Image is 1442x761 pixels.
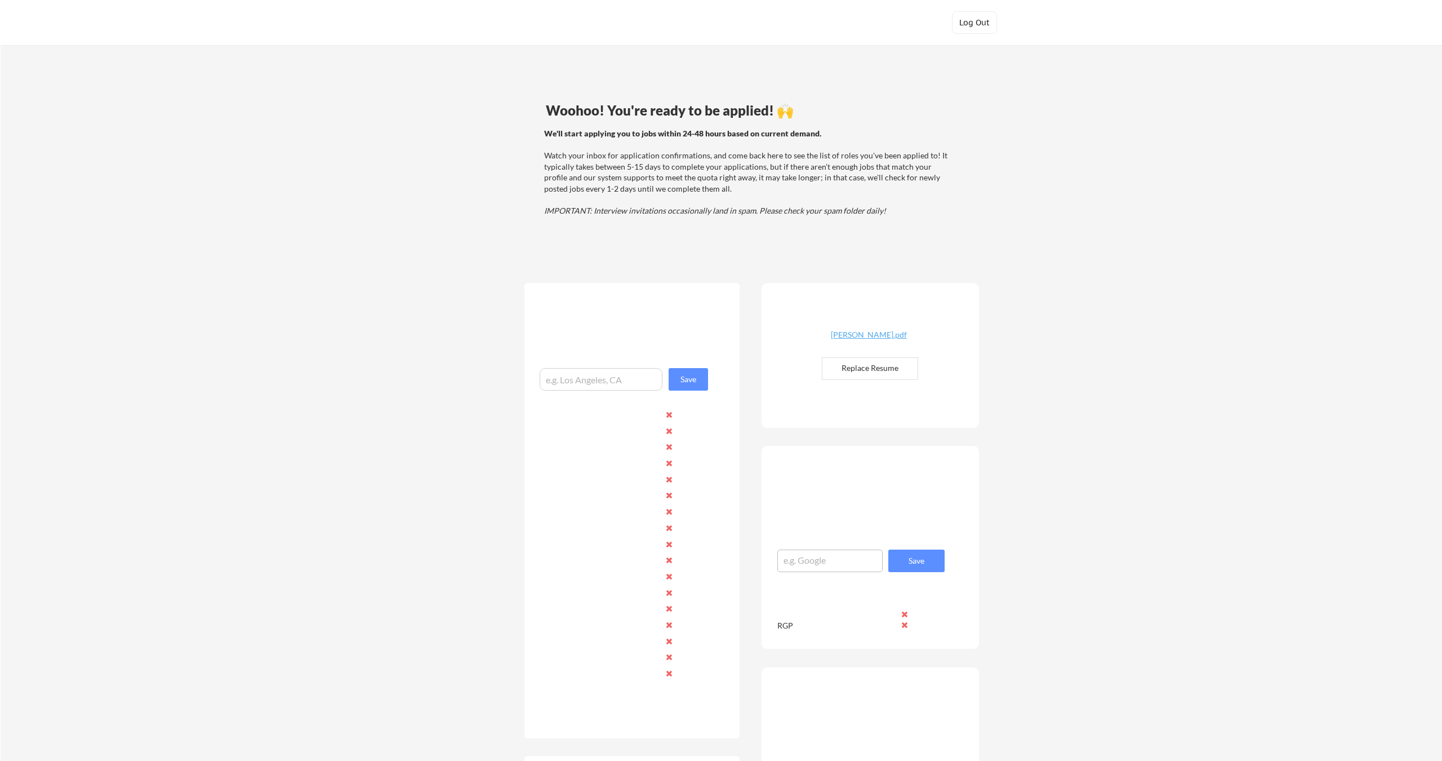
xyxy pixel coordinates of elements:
div: Woohoo! You're ready to be applied! 🙌 [546,104,952,117]
div: Watch your inbox for application confirmations, and come back here to see the list of roles you'v... [544,128,950,216]
button: Log Out [952,11,997,34]
button: Save [888,550,945,572]
em: IMPORTANT: Interview invitations occasionally land in spam. Please check your spam folder daily! [544,206,886,215]
strong: We'll start applying you to jobs within 24-48 hours based on current demand. [544,129,821,138]
div: [PERSON_NAME].pdf [802,331,936,339]
button: Save [669,368,708,391]
a: [PERSON_NAME].pdf [802,331,936,348]
div: RGP [777,620,896,631]
input: e.g. Los Angeles, CA [540,368,662,391]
